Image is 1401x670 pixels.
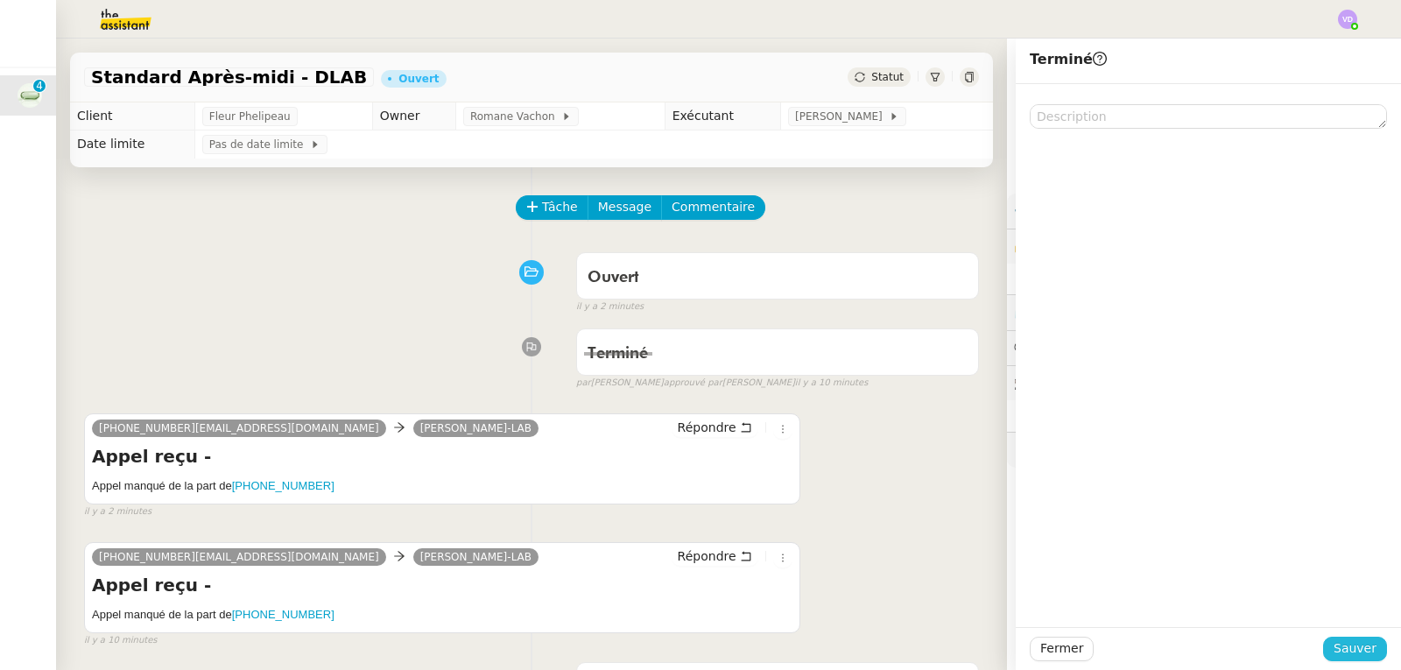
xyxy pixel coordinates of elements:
button: Fermer [1030,637,1094,661]
h4: Appel reçu - [92,573,792,597]
button: Sauver [1323,637,1387,661]
span: ⏲️ [1014,305,1148,319]
span: approuvé par [664,376,722,391]
button: Tâche [516,195,588,220]
span: Pas de date limite [209,136,310,153]
button: Répondre [672,547,758,566]
td: Date limite [70,130,194,159]
div: ⚙️Procédures [1007,194,1401,228]
a: [PERSON_NAME]-LAB [413,549,539,565]
span: Terminé [588,346,648,362]
span: il y a 2 minutes [576,300,644,314]
button: Répondre [672,418,758,437]
span: Sauver [1334,638,1376,659]
span: 🧴 [1014,442,1068,456]
img: 7f9b6497-4ade-4d5b-ae17-2cbe23708554 [18,83,42,108]
td: Client [70,102,194,130]
div: 🕵️Autres demandes en cours 2 [1007,366,1401,400]
a: [PERSON_NAME]-LAB [413,420,539,436]
button: Commentaire [661,195,765,220]
span: Répondre [678,419,736,436]
span: Standard Après-midi - DLAB [91,68,367,86]
span: Fleur Phelipeau [209,108,291,125]
img: svg [1338,10,1357,29]
span: par [576,376,591,391]
h4: Appel reçu - [92,444,792,469]
div: 🔐Données client [1007,229,1401,264]
span: il y a 10 minutes [795,376,869,391]
p: 4 [36,80,43,95]
span: [PERSON_NAME] [795,108,889,125]
a: [PHONE_NUMBER] [232,608,334,621]
h5: Appel manqué de la part de [92,477,792,495]
div: Ouvert [398,74,439,84]
span: Commentaire [672,197,755,217]
small: [PERSON_NAME] [PERSON_NAME] [576,376,868,391]
span: Romane Vachon [470,108,561,125]
span: ⚙️ [1014,201,1105,221]
td: Exécutant [665,102,780,130]
span: il y a 2 minutes [84,504,151,519]
span: Ouvert [588,270,639,286]
span: 🔐 [1014,236,1128,257]
nz-badge-sup: 4 [33,80,46,92]
span: 🕵️ [1014,376,1233,390]
span: Terminé [1030,51,1107,67]
span: il y a 10 minutes [84,633,158,648]
span: [PHONE_NUMBER][EMAIL_ADDRESS][DOMAIN_NAME] [99,551,379,563]
span: [PHONE_NUMBER][EMAIL_ADDRESS][DOMAIN_NAME] [99,422,379,434]
span: Fermer [1040,638,1083,659]
span: Répondre [678,547,736,565]
h5: Appel manqué de la part de [92,606,792,624]
span: 💬 [1014,341,1126,355]
td: Owner [372,102,455,130]
span: Message [598,197,651,217]
div: 🧴Autres [1007,433,1401,467]
span: Tâche [542,197,578,217]
a: [PHONE_NUMBER] [232,479,334,492]
span: Statut [871,71,904,83]
button: Message [588,195,662,220]
div: 💬Commentaires [1007,331,1401,365]
div: ⏲️Tâches 264:30 [1007,295,1401,329]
